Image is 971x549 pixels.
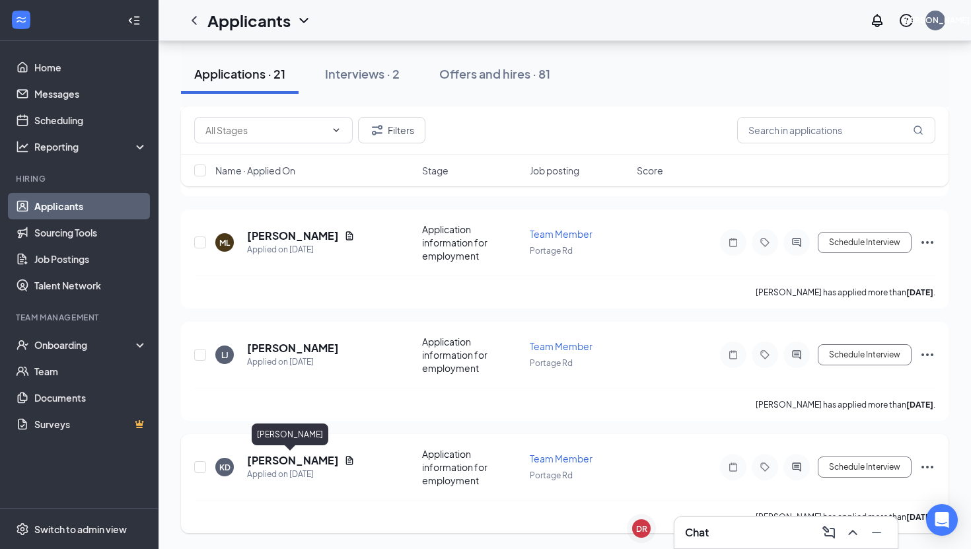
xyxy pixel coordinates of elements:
a: Home [34,54,147,81]
h5: [PERSON_NAME] [247,341,339,355]
div: DR [636,523,647,534]
input: All Stages [205,123,326,137]
svg: Tag [757,462,773,472]
b: [DATE] [906,287,933,297]
span: Job posting [530,164,579,177]
div: Open Intercom Messenger [926,504,958,536]
svg: Document [344,231,355,241]
span: Team Member [530,340,593,352]
span: Team Member [530,453,593,464]
p: [PERSON_NAME] has applied more than . [756,287,935,298]
div: ML [219,237,230,248]
a: Job Postings [34,246,147,272]
button: Schedule Interview [818,344,912,365]
button: ComposeMessage [818,522,840,543]
div: Applied on [DATE] [247,243,355,256]
a: SurveysCrown [34,411,147,437]
svg: Document [344,455,355,466]
div: Onboarding [34,338,136,351]
a: Scheduling [34,107,147,133]
span: Portage Rd [530,246,573,256]
b: [DATE] [906,400,933,410]
svg: Notifications [869,13,885,28]
a: Documents [34,384,147,411]
svg: Settings [16,523,29,536]
svg: Analysis [16,140,29,153]
svg: Ellipses [919,459,935,475]
h3: Chat [685,525,709,540]
svg: Filter [369,122,385,138]
div: Team Management [16,312,145,323]
div: [PERSON_NAME] [252,423,328,445]
svg: Note [725,462,741,472]
div: Applied on [DATE] [247,468,355,481]
svg: Ellipses [919,235,935,250]
svg: ActiveChat [789,349,805,360]
a: Team [34,358,147,384]
span: Team Member [530,228,593,240]
div: [PERSON_NAME] [902,15,970,26]
svg: ChevronDown [296,13,312,28]
a: Messages [34,81,147,107]
svg: QuestionInfo [898,13,914,28]
svg: UserCheck [16,338,29,351]
input: Search in applications [737,117,935,143]
span: Portage Rd [530,470,573,480]
p: [PERSON_NAME] has applied more than . [756,511,935,523]
div: Application information for employment [422,447,522,487]
div: Applied on [DATE] [247,355,339,369]
svg: ActiveChat [789,237,805,248]
h1: Applicants [207,9,291,32]
svg: WorkstreamLogo [15,13,28,26]
p: [PERSON_NAME] has applied more than . [756,399,935,410]
svg: Note [725,237,741,248]
div: Offers and hires · 81 [439,65,550,82]
svg: Collapse [127,14,141,27]
b: [DATE] [906,512,933,522]
button: Minimize [866,522,887,543]
span: Stage [422,164,449,177]
div: Application information for employment [422,335,522,375]
h5: [PERSON_NAME] [247,453,339,468]
button: Schedule Interview [818,457,912,478]
div: Switch to admin view [34,523,127,536]
svg: Ellipses [919,347,935,363]
span: Name · Applied On [215,164,295,177]
a: Talent Network [34,272,147,299]
svg: ChevronLeft [186,13,202,28]
svg: Tag [757,237,773,248]
h5: [PERSON_NAME] [247,229,339,243]
svg: ChevronDown [331,125,342,135]
button: Filter Filters [358,117,425,143]
svg: ActiveChat [789,462,805,472]
div: LJ [221,349,229,361]
div: KD [219,462,231,473]
div: Application information for employment [422,223,522,262]
svg: Note [725,349,741,360]
div: Interviews · 2 [325,65,400,82]
button: Schedule Interview [818,232,912,253]
svg: Minimize [869,525,884,540]
a: Applicants [34,193,147,219]
span: Portage Rd [530,358,573,368]
span: Score [637,164,663,177]
a: Sourcing Tools [34,219,147,246]
button: ChevronUp [842,522,863,543]
div: Reporting [34,140,148,153]
svg: Tag [757,349,773,360]
div: Applications · 21 [194,65,285,82]
svg: MagnifyingGlass [913,125,923,135]
div: Hiring [16,173,145,184]
svg: ComposeMessage [821,525,837,540]
svg: ChevronUp [845,525,861,540]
